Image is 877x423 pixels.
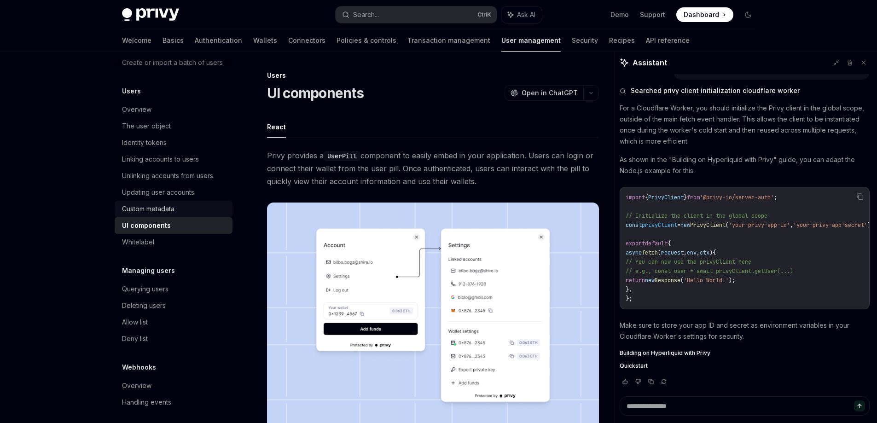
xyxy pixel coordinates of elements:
[620,86,870,95] button: Searched privy client initialization cloudflare worker
[790,221,793,229] span: ,
[122,265,175,276] h5: Managing users
[122,300,166,311] div: Deleting users
[122,121,171,132] div: The user object
[620,349,870,357] a: Building on Hyperliquid with Privy
[680,221,690,229] span: new
[267,85,364,101] h1: UI components
[337,29,396,52] a: Policies & controls
[620,349,710,357] span: Building on Hyperliquid with Privy
[668,240,671,247] span: {
[658,249,661,256] span: (
[620,362,648,370] span: Quickstart
[288,29,325,52] a: Connectors
[505,85,583,101] button: Open in ChatGPT
[854,191,866,203] button: Copy the contents from the code block
[115,217,232,234] a: UI components
[726,221,729,229] span: (
[122,187,194,198] div: Updating user accounts
[620,154,870,176] p: As shown in the "Building on Hyperliquid with Privy" guide, you can adapt the Node.js example for...
[572,29,598,52] a: Security
[854,400,865,411] button: Send message
[793,221,867,229] span: 'your-privy-app-secret'
[122,154,199,165] div: Linking accounts to users
[353,9,379,20] div: Search...
[690,221,726,229] span: PrivyClient
[517,10,535,19] span: Ask AI
[115,234,232,250] a: Whitelabel
[629,286,632,293] span: ,
[407,29,490,52] a: Transaction management
[684,10,719,19] span: Dashboard
[122,284,168,295] div: Querying users
[648,194,684,201] span: PrivyClient
[122,317,148,328] div: Allow list
[122,29,151,52] a: Welcome
[626,221,642,229] span: const
[626,194,645,201] span: import
[633,57,667,68] span: Assistant
[336,6,497,23] button: Search...CtrlK
[115,201,232,217] a: Custom metadata
[631,86,800,95] span: Searched privy client initialization cloudflare worker
[115,297,232,314] a: Deleting users
[684,277,729,284] span: 'Hello World!'
[700,249,709,256] span: ctx
[115,184,232,201] a: Updating user accounts
[163,29,184,52] a: Basics
[122,137,167,148] div: Identity tokens
[741,7,755,22] button: Toggle dark mode
[729,221,790,229] span: 'your-privy-app-id'
[267,71,599,80] div: Users
[640,10,665,19] a: Support
[646,29,690,52] a: API reference
[700,194,774,201] span: '@privy-io/server-auth'
[115,394,232,411] a: Handling events
[501,6,542,23] button: Ask AI
[501,29,561,52] a: User management
[122,237,154,248] div: Whitelabel
[115,118,232,134] a: The user object
[477,11,491,18] span: Ctrl K
[122,104,151,115] div: Overview
[115,314,232,330] a: Allow list
[645,240,668,247] span: default
[697,249,700,256] span: ,
[115,377,232,394] a: Overview
[642,221,677,229] span: privyClient
[687,249,697,256] span: env
[645,194,648,201] span: {
[626,249,642,256] span: async
[645,277,655,284] span: new
[195,29,242,52] a: Authentication
[610,10,629,19] a: Demo
[122,8,179,21] img: dark logo
[867,221,874,229] span: );
[713,249,716,256] span: {
[115,151,232,168] a: Linking accounts to users
[122,362,156,373] h5: Webhooks
[626,267,793,275] span: // e.g., const user = await privyClient.getUser(...)
[122,86,141,97] h5: Users
[267,116,286,138] button: React
[115,330,232,347] a: Deny list
[655,277,680,284] span: Response
[115,168,232,184] a: Unlinking accounts from users
[253,29,277,52] a: Wallets
[774,194,777,201] span: ;
[626,295,629,302] span: }
[122,333,148,344] div: Deny list
[626,240,645,247] span: export
[680,277,684,284] span: (
[626,212,767,220] span: // Initialize the client in the global scope
[324,151,360,161] code: UserPill
[626,258,751,266] span: // You can now use the privyClient here
[729,277,735,284] span: );
[122,397,171,408] div: Handling events
[115,101,232,118] a: Overview
[122,220,171,231] div: UI components
[709,249,713,256] span: )
[620,103,870,147] p: For a Cloudflare Worker, you should initialize the Privy client in the global scope, outside of t...
[626,286,629,293] span: }
[267,149,599,188] span: Privy provides a component to easily embed in your application. Users can login or connect their ...
[684,194,687,201] span: }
